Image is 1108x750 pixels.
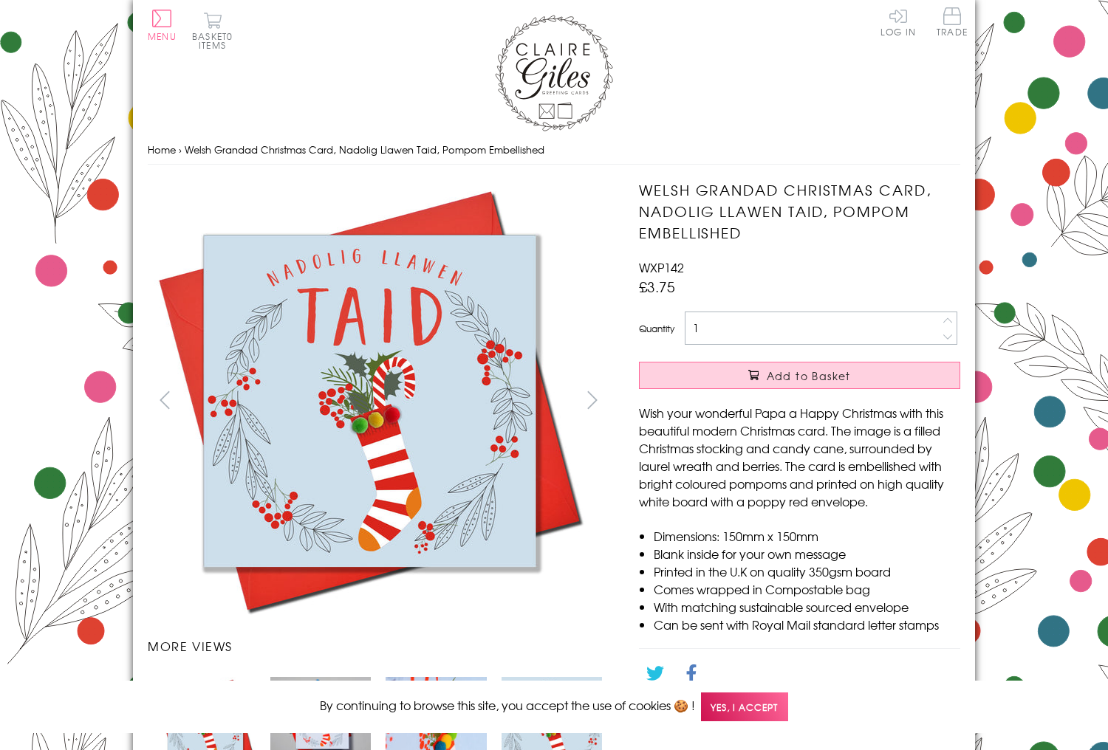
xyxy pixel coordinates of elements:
[148,10,177,41] button: Menu
[639,258,684,276] span: WXP142
[639,362,960,389] button: Add to Basket
[639,179,960,243] h1: Welsh Grandad Christmas Card, Nadolig Llawen Taid, Pompom Embellished
[639,276,675,297] span: £3.75
[654,616,960,633] li: Can be sent with Royal Mail standard letter stamps
[654,598,960,616] li: With matching sustainable sourced envelope
[937,7,968,36] span: Trade
[654,545,960,562] li: Blank inside for your own message
[639,404,960,510] p: Wish your wonderful Papa a Happy Christmas with this beautiful modern Christmas card. The image i...
[654,580,960,598] li: Comes wrapped in Compostable bag
[880,7,916,36] a: Log In
[937,7,968,39] a: Trade
[701,692,788,721] span: Yes, I accept
[148,30,177,43] span: Menu
[199,30,233,52] span: 0 items
[148,637,609,655] h3: More views
[192,12,233,49] button: Basket0 items
[654,527,960,545] li: Dimensions: 150mm x 150mm
[639,322,674,335] label: Quantity
[148,179,591,622] img: Welsh Grandad Christmas Card, Nadolig Llawen Taid, Pompom Embellished
[609,179,1053,534] img: Welsh Grandad Christmas Card, Nadolig Llawen Taid, Pompom Embellished
[185,142,544,156] span: Welsh Grandad Christmas Card, Nadolig Llawen Taid, Pompom Embellished
[148,142,176,156] a: Home
[767,368,851,383] span: Add to Basket
[654,562,960,580] li: Printed in the U.K on quality 350gsm board
[179,142,182,156] span: ›
[576,383,609,416] button: next
[148,383,181,416] button: prev
[148,135,960,165] nav: breadcrumbs
[495,15,613,131] img: Claire Giles Greetings Cards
